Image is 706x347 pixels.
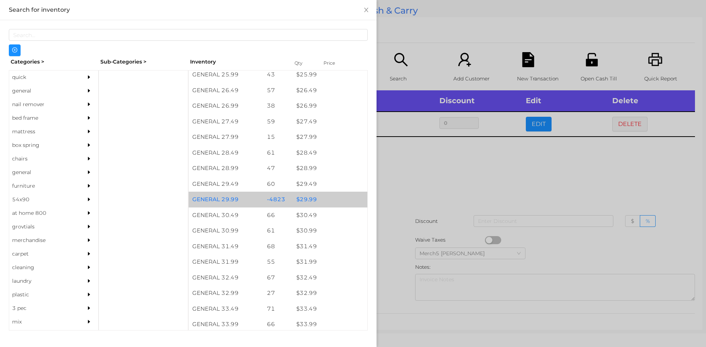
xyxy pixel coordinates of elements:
[189,317,263,332] div: GENERAL 33.99
[293,67,367,83] div: $ 25.99
[86,156,92,161] i: icon: caret-right
[189,285,263,301] div: GENERAL 32.99
[99,56,188,68] div: Sub-Categories >
[9,261,76,274] div: cleaning
[189,270,263,286] div: GENERAL 32.49
[9,220,76,234] div: grovtials
[189,192,263,207] div: GENERAL 29.99
[86,75,92,80] i: icon: caret-right
[189,83,263,98] div: GENERAL 26.49
[263,176,293,192] div: 60
[293,223,367,239] div: $ 30.99
[9,247,76,261] div: carpet
[9,71,76,84] div: quick
[9,301,76,315] div: 3 pec
[86,238,92,243] i: icon: caret-right
[9,315,76,329] div: mix
[293,98,367,114] div: $ 26.99
[189,223,263,239] div: GENERAL 30.99
[86,102,92,107] i: icon: caret-right
[263,239,293,254] div: 68
[189,67,263,83] div: GENERAL 25.99
[263,129,293,145] div: 15
[9,329,76,342] div: appliances
[9,29,368,41] input: Search...
[263,223,293,239] div: 61
[9,6,368,14] div: Search for inventory
[263,317,293,332] div: 66
[293,129,367,145] div: $ 27.99
[263,98,293,114] div: 38
[189,114,263,130] div: GENERAL 27.49
[9,138,76,152] div: box spring
[263,192,293,207] div: -4823
[293,317,367,332] div: $ 33.99
[190,58,285,66] div: Inventory
[86,251,92,256] i: icon: caret-right
[86,292,92,297] i: icon: caret-right
[9,98,76,111] div: nail remover
[86,142,92,148] i: icon: caret-right
[86,88,92,93] i: icon: caret-right
[9,206,76,220] div: at home 800
[293,114,367,130] div: $ 27.49
[293,270,367,286] div: $ 32.49
[86,210,92,216] i: icon: caret-right
[189,239,263,254] div: GENERAL 31.49
[9,125,76,138] div: mattress
[189,254,263,270] div: GENERAL 31.99
[9,179,76,193] div: furniture
[263,160,293,176] div: 47
[9,234,76,247] div: merchandise
[9,111,76,125] div: bed frame
[263,270,293,286] div: 67
[189,176,263,192] div: GENERAL 29.49
[9,166,76,179] div: general
[293,176,367,192] div: $ 29.49
[263,114,293,130] div: 59
[293,301,367,317] div: $ 33.49
[189,145,263,161] div: GENERAL 28.49
[293,239,367,254] div: $ 31.49
[263,207,293,223] div: 66
[293,160,367,176] div: $ 28.99
[293,207,367,223] div: $ 30.49
[293,145,367,161] div: $ 28.49
[189,301,263,317] div: GENERAL 33.49
[263,83,293,98] div: 57
[9,274,76,288] div: laundry
[9,84,76,98] div: general
[189,129,263,145] div: GENERAL 27.99
[189,160,263,176] div: GENERAL 28.99
[86,278,92,283] i: icon: caret-right
[263,285,293,301] div: 27
[293,192,367,207] div: $ 29.99
[263,254,293,270] div: 55
[9,288,76,301] div: plastic
[9,193,76,206] div: 54x90
[86,224,92,229] i: icon: caret-right
[293,83,367,98] div: $ 26.49
[189,98,263,114] div: GENERAL 26.99
[293,285,367,301] div: $ 32.99
[86,115,92,120] i: icon: caret-right
[86,319,92,324] i: icon: caret-right
[189,207,263,223] div: GENERAL 30.49
[86,129,92,134] i: icon: caret-right
[263,301,293,317] div: 71
[86,306,92,311] i: icon: caret-right
[263,145,293,161] div: 61
[293,58,315,68] div: Qty
[363,7,369,13] i: icon: close
[263,67,293,83] div: 43
[9,152,76,166] div: chairs
[86,197,92,202] i: icon: caret-right
[86,265,92,270] i: icon: caret-right
[293,254,367,270] div: $ 31.99
[86,170,92,175] i: icon: caret-right
[86,183,92,188] i: icon: caret-right
[322,58,351,68] div: Price
[9,44,21,56] button: icon: plus-circle
[9,56,99,68] div: Categories >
